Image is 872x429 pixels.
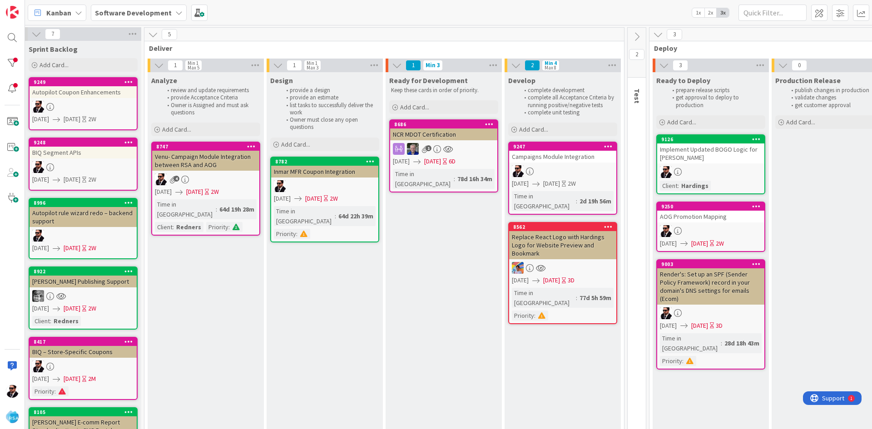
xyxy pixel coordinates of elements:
div: 2M [88,374,96,384]
span: Add Card... [786,118,815,126]
div: 8782 [271,158,378,166]
a: 9250AOG Promotion MappingAC[DATE][DATE]2W [656,202,765,252]
div: 8417 [34,339,137,345]
div: 9248BIQ Segment APIs [30,138,137,158]
img: AC [512,165,524,177]
div: 9003Render's: Set up an SPF (Sender Policy Framework) record in your domain's DNS settings for em... [657,260,764,305]
span: [DATE] [64,243,80,253]
div: Autopilot rule wizard redo – backend support [30,207,137,227]
div: 2W [211,187,219,197]
div: Time in [GEOGRAPHIC_DATA] [660,333,721,353]
div: BIQ Segment APIs [30,147,137,158]
span: Ready to Deploy [656,76,710,85]
div: 2W [568,179,576,188]
span: Add Card... [519,125,548,133]
a: 8417BIQ – Store-Specific CouponsAC[DATE][DATE]2MPriority: [29,337,138,400]
span: : [721,338,722,348]
li: Owner must close any open questions [281,116,378,131]
div: 3D [716,321,723,330]
div: AC [657,166,764,178]
div: Time in [GEOGRAPHIC_DATA] [155,199,216,219]
div: 2W [716,239,724,248]
div: 9249 [30,78,137,86]
span: 1x [692,8,704,17]
div: Min 1 [188,61,198,65]
div: 2W [330,194,338,203]
img: JK [512,262,524,274]
div: 8922[PERSON_NAME] Publishing Support [30,267,137,287]
span: : [335,211,336,221]
a: 8996Autopilot rule wizard redo – backend supportAC[DATE][DATE]2W [29,198,138,259]
img: Visit kanbanzone.com [6,6,19,19]
b: Software Development [95,8,172,17]
div: Min 1 [307,61,317,65]
div: Max 3 [307,65,318,70]
div: 9247 [513,143,616,150]
span: : [576,293,577,303]
div: Priority [206,222,228,232]
a: 9003Render's: Set up an SPF (Sender Policy Framework) record in your domain's DNS settings for em... [656,259,765,370]
div: Time in [GEOGRAPHIC_DATA] [512,191,576,211]
span: [DATE] [305,194,322,203]
span: : [678,181,679,191]
span: 4 [173,176,179,182]
div: Max 5 [188,65,199,70]
img: AC [155,173,167,185]
span: [DATE] [691,321,708,330]
div: 8996Autopilot rule wizard redo – backend support [30,199,137,227]
div: 8996 [34,200,137,206]
span: 2 [629,49,644,60]
div: Priority [274,229,296,239]
div: Autopilot Coupon Enhancements [30,86,137,98]
a: 8747Venu- Campaign Module Integration between RSA and AOGAC[DATE][DATE]2WTime in [GEOGRAPHIC_DATA... [151,142,260,236]
div: BIQ – Store-Specific Coupons [30,346,137,358]
div: AC [30,161,137,173]
div: 8105 [30,408,137,416]
div: 8562Replace React Logo with Hardings Logo for Website Preview and Bookmark [509,223,616,259]
div: 1 [47,4,50,11]
div: 8747 [152,143,259,151]
span: 2 [525,60,540,71]
div: 8782Inmar MFR Coupon Integration [271,158,378,178]
li: prepare release scripts [667,87,764,94]
span: Add Card... [667,118,696,126]
a: 8922[PERSON_NAME] Publishing SupportKS[DATE][DATE]2WClient:Redners [29,266,138,330]
span: [DATE] [32,114,49,124]
span: [DATE] [512,179,529,188]
div: 8686NCR MDOT Certification [390,120,497,140]
div: Time in [GEOGRAPHIC_DATA] [274,206,335,226]
div: Inmar MFR Coupon Integration [271,166,378,178]
div: 8562 [509,223,616,231]
div: 2W [88,243,96,253]
div: 2d 19h 56m [577,196,614,206]
span: [DATE] [424,157,441,166]
div: 2W [88,304,96,313]
li: provide Acceptance Criteria [162,94,259,101]
li: complete unit testing [519,109,616,116]
span: Ready for Development [389,76,468,85]
div: Time in [GEOGRAPHIC_DATA] [512,288,576,308]
img: AC [32,230,44,242]
div: RT [390,143,497,155]
div: 9250 [657,202,764,211]
div: 8686 [394,121,497,128]
div: 78d 16h 34m [455,174,495,184]
span: Add Card... [281,140,310,148]
a: 9248BIQ Segment APIsAC[DATE][DATE]2W [29,138,138,191]
div: AC [657,225,764,237]
span: [DATE] [543,276,560,285]
div: 64d 19h 28m [217,204,257,214]
div: 8105 [34,409,137,415]
img: AC [660,166,672,178]
span: : [50,316,51,326]
div: 64d 22h 39m [336,211,376,221]
span: : [576,196,577,206]
div: Implement Updated BOGO Logic for [PERSON_NAME] [657,143,764,163]
div: AC [30,230,137,242]
span: : [534,311,535,321]
div: 9250 [661,203,764,210]
span: 1 [287,60,302,71]
span: 5 [162,29,177,40]
span: Add Card... [400,103,429,111]
div: 9250AOG Promotion Mapping [657,202,764,222]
